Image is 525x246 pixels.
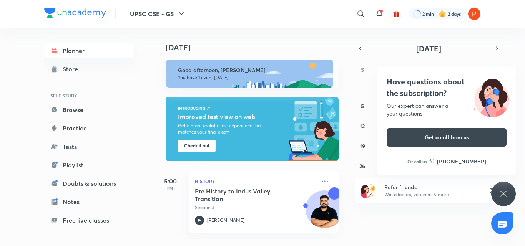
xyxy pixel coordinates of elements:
[44,89,133,102] h6: SELF STUDY
[361,183,376,198] img: referral
[178,67,326,74] h6: Good afternoon, [PERSON_NAME]
[155,186,186,190] p: PM
[361,66,364,73] abbr: Sunday
[63,64,83,74] div: Store
[166,60,333,88] img: afternoon
[44,194,133,210] a: Notes
[366,43,492,54] button: [DATE]
[384,191,479,198] p: Win a laptop, vouchers & more
[44,213,133,228] a: Free live classes
[387,128,507,147] button: Get a call from us
[44,8,106,18] img: Company Logo
[44,157,133,173] a: Playlist
[416,43,441,54] span: [DATE]
[44,43,133,58] a: Planner
[439,10,446,18] img: streak
[44,102,133,117] a: Browse
[361,102,364,110] abbr: October 5, 2025
[493,66,496,73] abbr: Saturday
[206,106,211,111] img: feature
[390,8,402,20] button: avatar
[449,66,452,73] abbr: Thursday
[178,123,277,135] p: Get a more realistic test experience that matches your final exam
[178,140,216,152] button: Check it out
[467,76,516,117] img: ttu_illustration_new.svg
[437,157,486,165] h6: [PHONE_NUMBER]
[356,120,369,132] button: October 12, 2025
[429,157,486,165] a: [PHONE_NUMBER]
[44,121,133,136] a: Practice
[407,158,427,165] p: Or call us
[306,195,343,231] img: Avatar
[384,183,479,191] h6: Refer friends
[359,162,365,170] abbr: October 26, 2025
[125,6,191,21] button: UPSC CSE - GS
[356,140,369,152] button: October 19, 2025
[471,66,474,73] abbr: Friday
[195,177,316,186] p: History
[207,217,244,224] p: [PERSON_NAME]
[44,139,133,154] a: Tests
[44,61,133,77] a: Store
[166,43,346,52] h4: [DATE]
[44,176,133,191] a: Doubts & solutions
[382,66,387,73] abbr: Monday
[178,106,206,111] p: INTRODUCING
[195,204,316,211] p: Session 3
[178,74,326,81] p: You have 1 event [DATE]
[178,112,279,121] h5: Improved test view on web
[44,8,106,20] a: Company Logo
[387,76,507,99] h4: Have questions about the subscription?
[468,7,481,20] img: Pratiksha Patil
[360,142,365,150] abbr: October 19, 2025
[356,160,369,172] button: October 26, 2025
[393,10,400,17] img: avatar
[405,66,408,73] abbr: Tuesday
[387,102,507,117] div: Our expert can answer all your questions
[356,100,369,112] button: October 5, 2025
[155,177,186,186] h5: 5:00
[427,66,432,73] abbr: Wednesday
[360,122,365,130] abbr: October 12, 2025
[195,187,291,203] h5: Pre History to Indus Valley Transition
